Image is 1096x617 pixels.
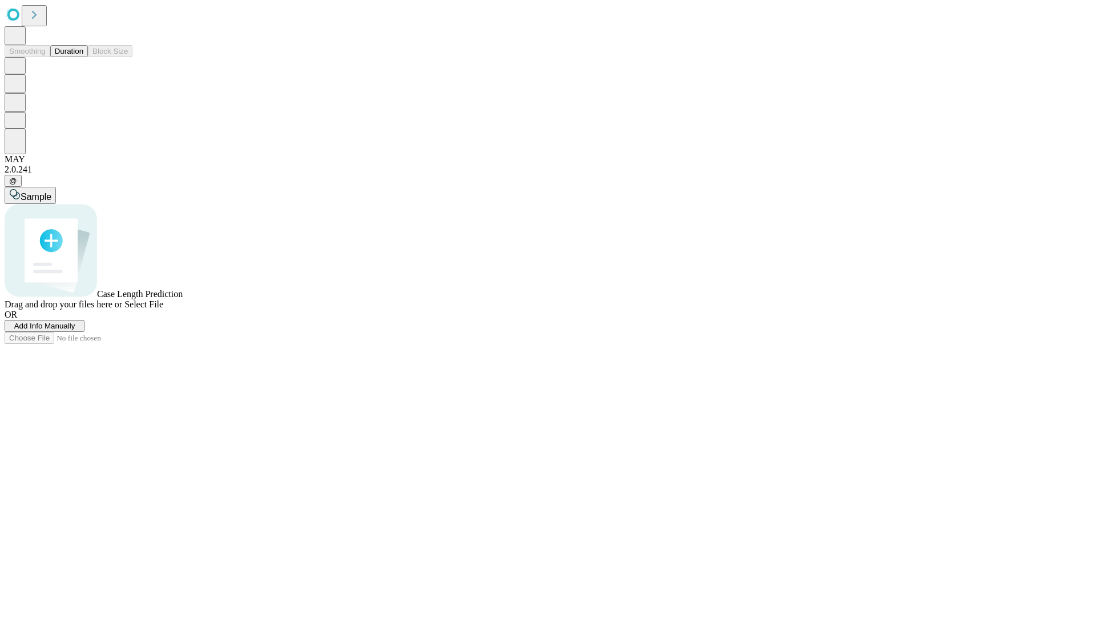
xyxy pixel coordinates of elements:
[50,45,88,57] button: Duration
[5,320,84,332] button: Add Info Manually
[21,192,51,202] span: Sample
[88,45,132,57] button: Block Size
[5,165,1091,175] div: 2.0.241
[5,175,22,187] button: @
[9,177,17,185] span: @
[5,154,1091,165] div: MAY
[124,299,163,309] span: Select File
[14,322,75,330] span: Add Info Manually
[97,289,183,299] span: Case Length Prediction
[5,299,122,309] span: Drag and drop your files here or
[5,45,50,57] button: Smoothing
[5,187,56,204] button: Sample
[5,310,17,319] span: OR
